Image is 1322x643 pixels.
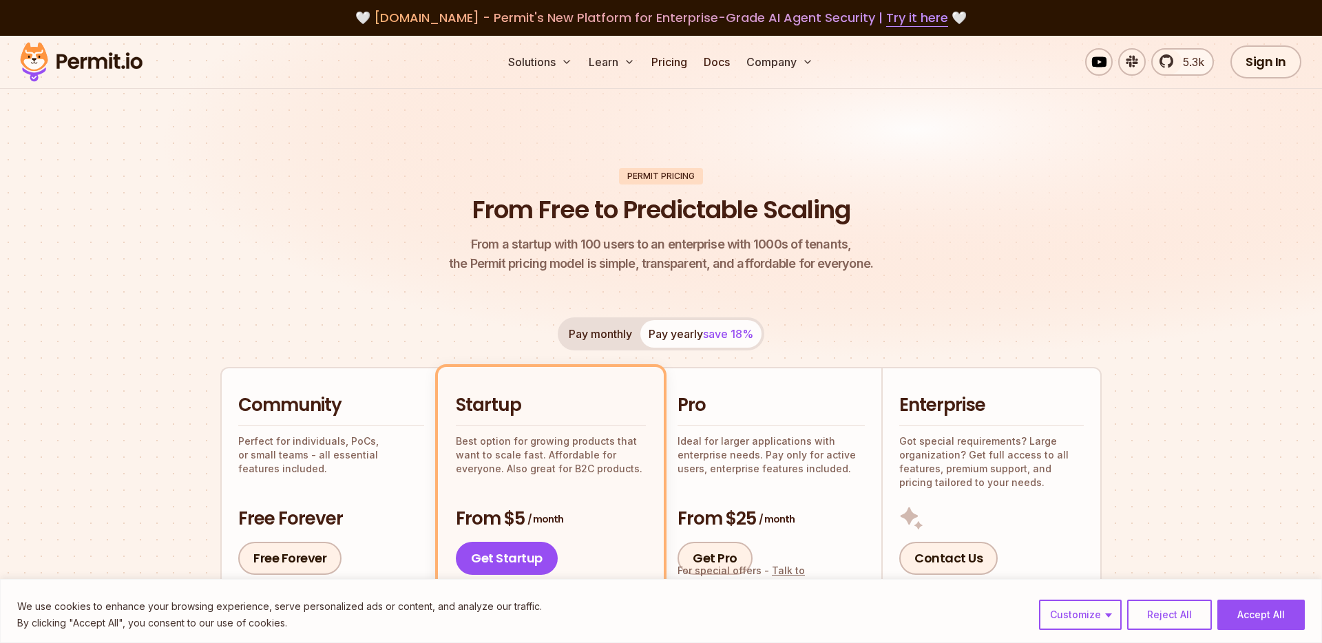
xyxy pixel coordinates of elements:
[1151,48,1214,76] a: 5.3k
[678,564,865,591] div: For special offers -
[619,168,703,185] div: Permit Pricing
[678,507,865,531] h3: From $25
[374,9,948,26] span: [DOMAIN_NAME] - Permit's New Platform for Enterprise-Grade AI Agent Security |
[1217,600,1305,630] button: Accept All
[886,9,948,27] a: Try it here
[472,193,850,227] h1: From Free to Predictable Scaling
[583,48,640,76] button: Learn
[17,615,542,631] p: By clicking "Accept All", you consent to our use of cookies.
[560,320,640,348] button: Pay monthly
[456,542,558,575] a: Get Startup
[33,8,1289,28] div: 🤍 🤍
[456,507,646,531] h3: From $5
[1230,45,1301,78] a: Sign In
[238,507,424,531] h3: Free Forever
[698,48,735,76] a: Docs
[503,48,578,76] button: Solutions
[899,393,1084,418] h2: Enterprise
[238,434,424,476] p: Perfect for individuals, PoCs, or small teams - all essential features included.
[14,39,149,85] img: Permit logo
[456,393,646,418] h2: Startup
[899,542,998,575] a: Contact Us
[456,434,646,476] p: Best option for growing products that want to scale fast. Affordable for everyone. Also great for...
[678,434,865,476] p: Ideal for larger applications with enterprise needs. Pay only for active users, enterprise featur...
[1127,600,1212,630] button: Reject All
[678,393,865,418] h2: Pro
[449,235,873,254] span: From a startup with 100 users to an enterprise with 1000s of tenants,
[899,434,1084,489] p: Got special requirements? Large organization? Get full access to all features, premium support, a...
[238,393,424,418] h2: Community
[527,512,563,526] span: / month
[646,48,693,76] a: Pricing
[17,598,542,615] p: We use cookies to enhance your browsing experience, serve personalized ads or content, and analyz...
[1039,600,1122,630] button: Customize
[741,48,819,76] button: Company
[1175,54,1204,70] span: 5.3k
[449,235,873,273] p: the Permit pricing model is simple, transparent, and affordable for everyone.
[759,512,795,526] span: / month
[238,542,342,575] a: Free Forever
[678,542,753,575] a: Get Pro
